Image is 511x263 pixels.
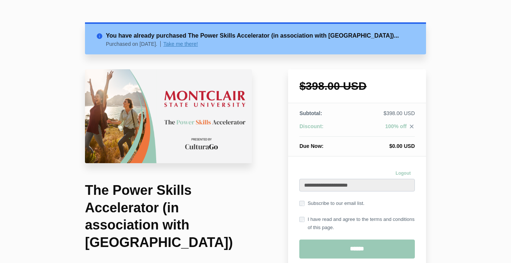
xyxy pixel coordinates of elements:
a: Take me there! [163,41,198,47]
a: Logout [391,168,415,179]
input: I have read and agree to the terms and conditions of this page. [299,217,305,222]
h2: You have already purchased The Power Skills Accelerator (in association with [GEOGRAPHIC_DATA])... [106,31,415,40]
span: $0.00 USD [389,143,415,149]
td: $398.00 USD [350,110,415,123]
img: 22c75da-26a4-67b4-fa6d-d7146dedb322_Montclair.png [85,69,252,163]
i: close [409,123,415,130]
i: info [96,31,106,38]
span: Subtotal: [299,110,322,116]
label: I have read and agree to the terms and conditions of this page. [299,215,415,232]
input: Subscribe to our email list. [299,201,305,206]
h1: The Power Skills Accelerator (in association with [GEOGRAPHIC_DATA]) [85,182,252,251]
span: 100% off [385,123,407,129]
a: close [407,123,415,131]
th: Due Now: [299,137,349,150]
label: Subscribe to our email list. [299,199,364,207]
h1: $398.00 USD [299,80,415,92]
p: Purchased on [DATE]. [106,41,161,47]
th: Discount: [299,123,349,137]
